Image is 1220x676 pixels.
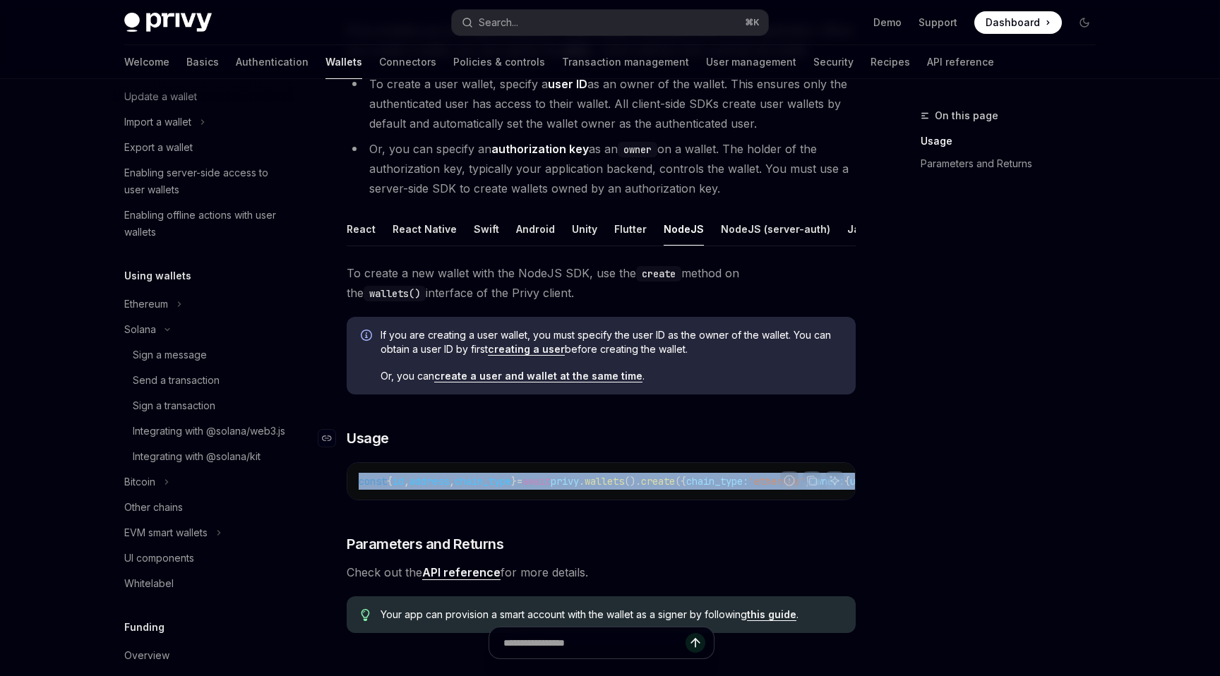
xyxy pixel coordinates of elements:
[479,14,518,31] div: Search...
[986,16,1040,30] span: Dashboard
[113,317,294,342] button: Toggle Solana section
[522,475,551,488] span: await
[614,212,647,246] div: Flutter
[453,45,545,79] a: Policies & controls
[381,608,842,622] span: Your app can provision a smart account with the wallet as a signer by following .
[636,266,681,282] code: create
[113,444,294,469] a: Integrating with @solana/kit
[721,212,830,246] div: NodeJS (server-auth)
[124,13,212,32] img: dark logo
[359,475,387,488] span: const
[124,296,168,313] div: Ethereum
[850,475,895,488] span: user_id:
[825,471,844,490] button: Ask AI
[113,418,294,444] a: Integrating with @solana/web3.js
[491,142,589,156] strong: authorization key
[579,475,585,488] span: .
[381,328,842,356] span: If you are creating a user wallet, you must specify the user ID as the owner of the wallet. You c...
[844,475,850,488] span: {
[379,45,436,79] a: Connectors
[921,130,1107,152] a: Usage
[124,321,156,338] div: Solana
[873,16,902,30] a: Demo
[124,45,169,79] a: Welcome
[124,267,191,284] h5: Using wallets
[113,109,294,135] button: Toggle Import a wallet section
[133,448,261,465] div: Integrating with @solana/kit
[517,475,522,488] span: =
[511,475,517,488] span: }
[113,342,294,368] a: Sign a message
[664,212,704,246] div: NodeJS
[347,534,503,554] span: Parameters and Returns
[347,74,856,133] li: To create a user wallet, specify a as an owner of the wallet. This ensures only the authenticated...
[124,164,285,198] div: Enabling server-side access to user wallets
[618,142,657,157] code: owner
[516,212,555,246] div: Android
[113,643,294,668] a: Overview
[113,545,294,571] a: UI components
[113,571,294,596] a: Whitelabel
[686,475,748,488] span: chain_type:
[474,212,499,246] div: Swift
[124,139,193,156] div: Export a wallet
[133,397,215,414] div: Sign a transaction
[113,368,294,393] a: Send a transaction
[318,428,347,448] a: Navigate to header
[551,475,579,488] span: privy
[686,633,705,653] button: Send message
[133,346,207,363] div: Sign a message
[113,203,294,245] a: Enabling offline actions with user wallets
[124,550,194,567] div: UI components
[113,495,294,520] a: Other chains
[113,291,294,317] button: Toggle Ethereum section
[409,475,449,488] span: address
[452,10,768,35] button: Open search
[974,11,1062,34] a: Dashboard
[780,471,799,490] button: Report incorrect code
[572,212,597,246] div: Unity
[871,45,910,79] a: Recipes
[434,370,642,382] a: create a user and wallet at the same time
[404,475,409,488] span: ,
[624,475,641,488] span: ().
[347,428,389,448] span: Usage
[124,524,208,541] div: EVM smart wallets
[133,423,285,440] div: Integrating with @solana/web3.js
[745,17,760,28] span: ⌘ K
[706,45,796,79] a: User management
[364,286,426,301] code: wallets()
[675,475,686,488] span: ({
[562,45,689,79] a: Transaction management
[585,475,624,488] span: wallets
[919,16,957,30] a: Support
[393,475,404,488] span: id
[641,475,675,488] span: create
[387,475,393,488] span: {
[449,475,455,488] span: ,
[393,212,457,246] div: React Native
[747,608,796,621] a: this guide
[347,212,376,246] div: React
[124,499,183,516] div: Other chains
[503,627,686,658] input: Ask a question...
[847,212,872,246] div: Java
[325,45,362,79] a: Wallets
[113,135,294,160] a: Export a wallet
[124,647,169,664] div: Overview
[813,45,854,79] a: Security
[455,475,511,488] span: chain_type
[488,343,565,356] a: creating a user
[361,330,375,344] svg: Info
[113,469,294,495] button: Toggle Bitcoin section
[124,619,165,636] h5: Funding
[361,609,371,622] svg: Tip
[927,45,994,79] a: API reference
[347,263,856,303] span: To create a new wallet with the NodeJS SDK, use the method on the interface of the Privy client.
[113,520,294,545] button: Toggle EVM smart wallets section
[113,160,294,203] a: Enabling server-side access to user wallets
[1073,11,1096,34] button: Toggle dark mode
[422,565,501,580] a: API reference
[347,139,856,198] li: Or, you can specify an as an on a wallet. The holder of the authorization key, typically your app...
[381,369,842,383] span: Or, you can .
